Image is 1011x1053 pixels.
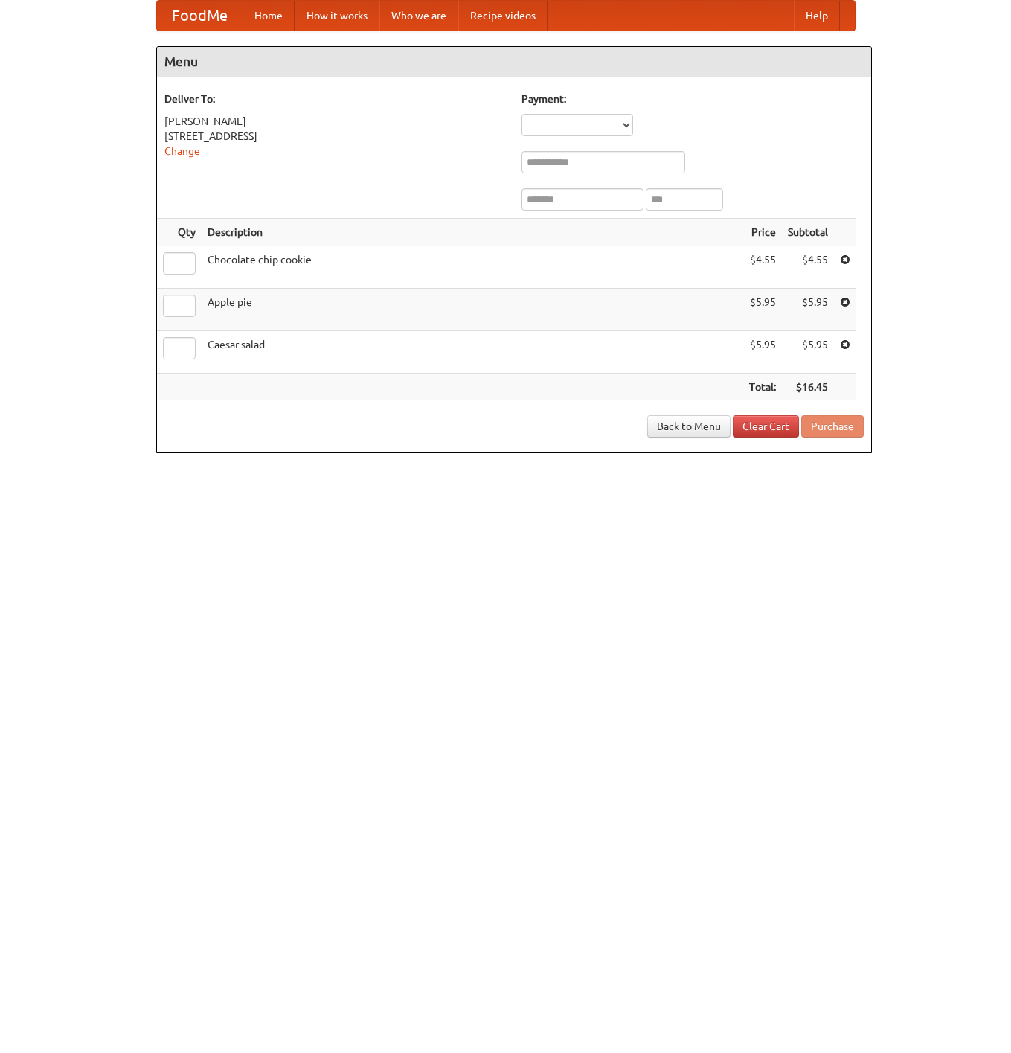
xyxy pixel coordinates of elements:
[733,415,799,438] a: Clear Cart
[801,415,864,438] button: Purchase
[157,47,871,77] h4: Menu
[743,374,782,401] th: Total:
[458,1,548,31] a: Recipe videos
[164,92,507,106] h5: Deliver To:
[743,219,782,246] th: Price
[782,374,834,401] th: $16.45
[157,1,243,31] a: FoodMe
[202,289,743,331] td: Apple pie
[243,1,295,31] a: Home
[743,289,782,331] td: $5.95
[782,331,834,374] td: $5.95
[202,219,743,246] th: Description
[743,246,782,289] td: $4.55
[202,246,743,289] td: Chocolate chip cookie
[647,415,731,438] a: Back to Menu
[202,331,743,374] td: Caesar salad
[782,246,834,289] td: $4.55
[164,145,200,157] a: Change
[379,1,458,31] a: Who we are
[782,289,834,331] td: $5.95
[295,1,379,31] a: How it works
[794,1,840,31] a: Help
[164,129,507,144] div: [STREET_ADDRESS]
[164,114,507,129] div: [PERSON_NAME]
[157,219,202,246] th: Qty
[521,92,864,106] h5: Payment:
[782,219,834,246] th: Subtotal
[743,331,782,374] td: $5.95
